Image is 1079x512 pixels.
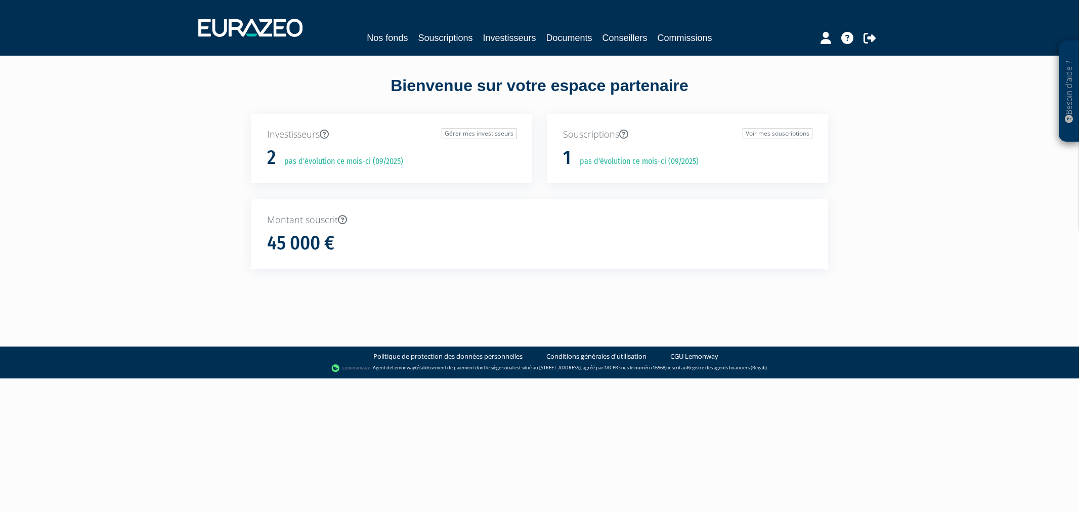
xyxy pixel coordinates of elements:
a: Conditions générales d'utilisation [546,352,646,361]
p: pas d'évolution ce mois-ci (09/2025) [277,156,403,167]
a: Documents [546,31,592,45]
a: Politique de protection des données personnelles [373,352,523,361]
a: Investisseurs [483,31,536,45]
div: Bienvenue sur votre espace partenaire [244,74,836,114]
a: Gérer mes investisseurs [442,128,516,139]
a: Souscriptions [418,31,472,45]
p: Besoin d'aide ? [1063,46,1075,137]
a: Lemonway [392,364,415,371]
a: CGU Lemonway [670,352,718,361]
a: Registre des agents financiers (Regafi) [687,364,767,371]
p: Souscriptions [563,128,812,141]
p: Montant souscrit [267,214,812,227]
a: Conseillers [602,31,648,45]
a: Voir mes souscriptions [743,128,812,139]
div: - Agent de (établissement de paiement dont le siège social est situé au [STREET_ADDRESS], agréé p... [10,363,1069,373]
h1: 2 [267,147,276,168]
p: Investisseurs [267,128,516,141]
h1: 1 [563,147,571,168]
p: pas d'évolution ce mois-ci (09/2025) [573,156,699,167]
img: 1732889491-logotype_eurazeo_blanc_rvb.png [198,19,303,37]
img: logo-lemonway.png [331,363,370,373]
a: Nos fonds [367,31,408,45]
h1: 45 000 € [267,233,334,254]
a: Commissions [658,31,712,45]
